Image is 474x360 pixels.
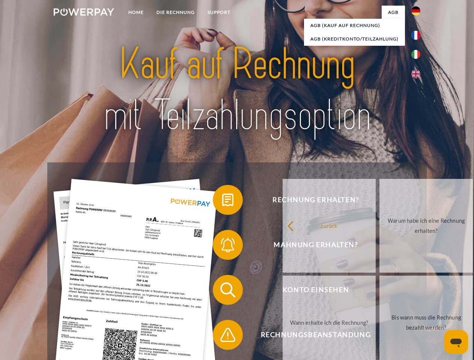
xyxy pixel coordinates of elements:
img: logo-powerpay-white.svg [54,8,114,16]
button: Konto einsehen [213,275,408,305]
a: AGB (Kauf auf Rechnung) [304,19,405,32]
img: de [411,6,420,15]
img: qb_search.svg [218,280,237,299]
iframe: Schaltfläche zum Öffnen des Messaging-Fensters [444,330,468,354]
a: agb [382,6,405,19]
a: DIE RECHNUNG [150,6,201,19]
a: AGB (Kreditkonto/Teilzahlung) [304,32,405,46]
div: Wann erhalte ich die Rechnung? [287,317,372,327]
a: SUPPORT [201,6,237,19]
img: it [411,50,420,59]
img: title-powerpay_de.svg [72,36,402,144]
div: zurück [287,220,372,231]
img: qb_bell.svg [218,235,237,254]
a: Home [122,6,150,19]
button: Mahnung erhalten? [213,230,408,260]
img: en [411,69,420,78]
img: qb_warning.svg [218,325,237,344]
div: Warum habe ich eine Rechnung erhalten? [384,216,468,236]
button: Rechnungsbeanstandung [213,320,408,350]
img: qb_bill.svg [218,190,237,209]
img: fr [411,31,420,40]
div: Bis wann muss die Rechnung bezahlt werden? [384,312,468,333]
button: Rechnung erhalten? [213,185,408,215]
